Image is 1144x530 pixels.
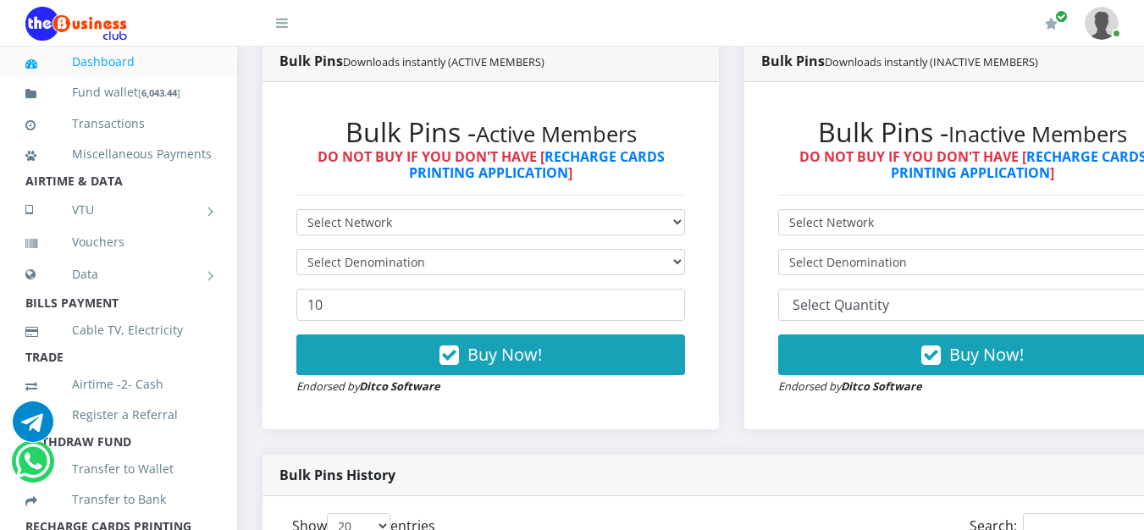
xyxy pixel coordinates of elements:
a: Airtime -2- Cash [25,365,212,404]
a: Vouchers [25,223,212,262]
a: Fund wallet[6,043.44] [25,73,212,113]
strong: Ditco Software [841,378,922,394]
a: Transfer to Wallet [25,450,212,489]
b: 6,043.44 [141,86,177,99]
span: Buy Now! [467,343,542,366]
span: Renew/Upgrade Subscription [1055,10,1068,23]
small: Inactive Members [948,119,1127,149]
strong: DO NOT BUY IF YOU DON'T HAVE [ ] [318,147,665,182]
small: Downloads instantly (ACTIVE MEMBERS) [343,54,544,69]
a: Cable TV, Electricity [25,311,212,350]
a: RECHARGE CARDS PRINTING APPLICATION [409,147,665,182]
small: [ ] [138,86,180,99]
button: Buy Now! [296,334,685,375]
a: Transactions [25,104,212,143]
h2: Bulk Pins - [296,116,685,148]
a: VTU [25,189,212,231]
i: Renew/Upgrade Subscription [1045,17,1058,30]
small: Active Members [476,119,637,149]
input: Enter Quantity [296,289,685,321]
strong: Ditco Software [359,378,440,394]
small: Downloads instantly (INACTIVE MEMBERS) [825,54,1038,69]
small: Endorsed by [778,378,922,394]
small: Endorsed by [296,378,440,394]
a: Miscellaneous Payments [25,135,212,174]
strong: Bulk Pins History [279,466,395,484]
span: Buy Now! [949,343,1024,366]
a: Dashboard [25,42,212,81]
a: Transfer to Bank [25,480,212,519]
img: User [1085,7,1119,40]
a: Register a Referral [25,395,212,434]
strong: Bulk Pins [761,52,1038,70]
a: Chat for support [13,414,53,442]
img: Logo [25,7,127,41]
a: Chat for support [15,454,50,482]
a: Data [25,253,212,295]
strong: Bulk Pins [279,52,544,70]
